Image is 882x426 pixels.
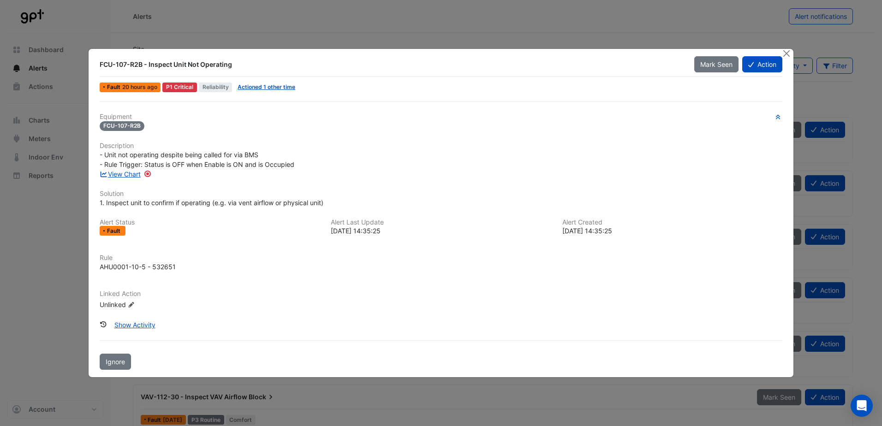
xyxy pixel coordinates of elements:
[100,354,131,370] button: Ignore
[122,83,157,90] span: Wed 01-Oct-2025 14:35 AEST
[100,219,320,226] h6: Alert Status
[331,226,551,236] div: [DATE] 14:35:25
[742,56,782,72] button: Action
[108,317,161,333] button: Show Activity
[562,226,782,236] div: [DATE] 14:35:25
[100,170,141,178] a: View Chart
[694,56,739,72] button: Mark Seen
[162,83,197,92] div: P1 Critical
[128,302,135,308] fa-icon: Edit Linked Action
[100,151,294,168] span: - Unit not operating despite being called for via BMS - Rule Trigger: Status is OFF when Enable i...
[100,262,176,272] div: AHU0001-10-5 - 532651
[100,254,782,262] h6: Rule
[100,199,323,207] span: 1. Inspect unit to confirm if operating (e.g. via vent airflow or physical unit)
[107,228,122,234] span: Fault
[100,60,683,69] div: FCU-107-R2B - Inspect Unit Not Operating
[143,170,152,178] div: Tooltip anchor
[199,83,232,92] span: Reliability
[100,290,782,298] h6: Linked Action
[100,121,144,131] span: FCU-107-R2B
[782,49,792,59] button: Close
[851,395,873,417] div: Open Intercom Messenger
[700,60,733,68] span: Mark Seen
[331,219,551,226] h6: Alert Last Update
[100,190,782,198] h6: Solution
[238,83,295,90] a: Actioned 1 other time
[106,358,125,366] span: Ignore
[562,219,782,226] h6: Alert Created
[100,142,782,150] h6: Description
[100,113,782,121] h6: Equipment
[100,300,210,309] div: Unlinked
[107,84,122,90] span: Fault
